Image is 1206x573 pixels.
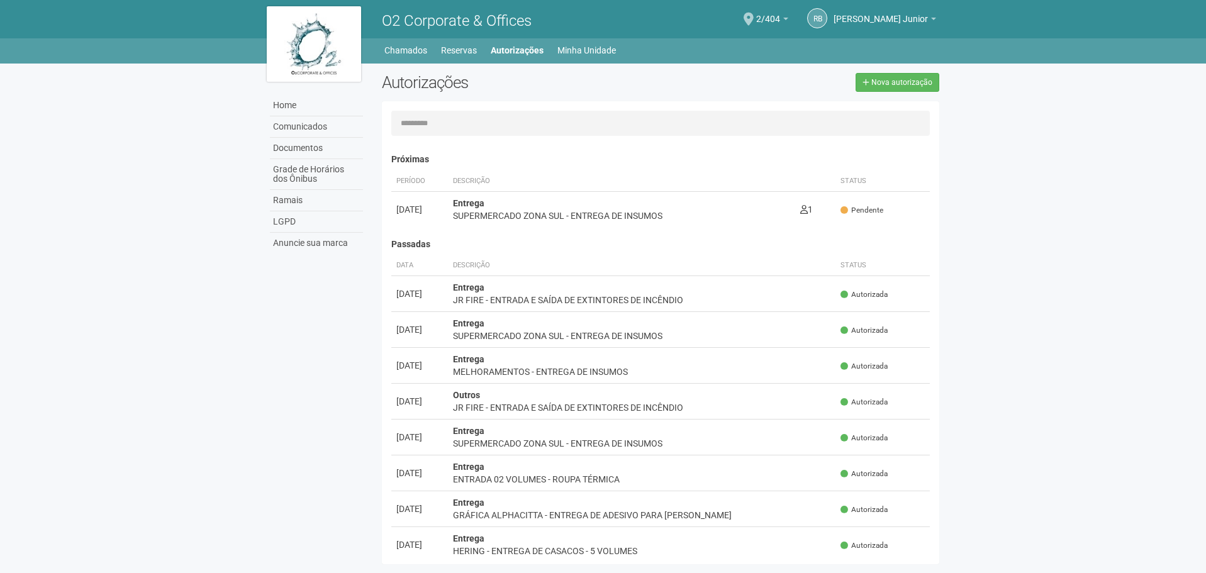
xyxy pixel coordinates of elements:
th: Data [391,255,448,276]
a: Documentos [270,138,363,159]
strong: Entrega [453,462,484,472]
a: Home [270,95,363,116]
th: Status [835,171,930,192]
div: [DATE] [396,203,443,216]
a: Autorizações [491,42,544,59]
span: Autorizada [840,433,888,443]
th: Descrição [448,255,836,276]
span: Autorizada [840,469,888,479]
div: JR FIRE - ENTRADA E SAÍDA DE EXTINTORES DE INCÊNDIO [453,294,831,306]
div: MELHORAMENTOS - ENTREGA DE INSUMOS [453,365,831,378]
span: Autorizada [840,397,888,408]
img: logo.jpg [267,6,361,82]
div: ENTRADA 02 VOLUMES - ROUPA TÉRMICA [453,473,831,486]
span: O2 Corporate & Offices [382,12,532,30]
a: Ramais [270,190,363,211]
span: 2/404 [756,2,780,24]
span: 1 [800,204,813,214]
a: Grade de Horários dos Ônibus [270,159,363,190]
a: Minha Unidade [557,42,616,59]
a: Anuncie sua marca [270,233,363,253]
div: HERING - ENTREGA DE CASACOS - 5 VOLUMES [453,545,831,557]
h2: Autorizações [382,73,651,92]
span: Autorizada [840,325,888,336]
span: Autorizada [840,361,888,372]
a: Comunicados [270,116,363,138]
span: Nova autorização [871,78,932,87]
div: [DATE] [396,538,443,551]
strong: Entrega [453,318,484,328]
div: SUPERMERCADO ZONA SUL - ENTREGA DE INSUMOS [453,437,831,450]
span: Autorizada [840,289,888,300]
h4: Passadas [391,240,930,249]
span: Autorizada [840,504,888,515]
div: [DATE] [396,503,443,515]
span: Autorizada [840,540,888,551]
div: [DATE] [396,323,443,336]
a: Chamados [384,42,427,59]
a: 2/404 [756,16,788,26]
div: [DATE] [396,359,443,372]
span: Pendente [840,205,883,216]
th: Período [391,171,448,192]
strong: Entrega [453,354,484,364]
th: Descrição [448,171,795,192]
div: SUPERMERCADO ZONA SUL - ENTREGA DE INSUMOS [453,330,831,342]
strong: Entrega [453,198,484,208]
a: Reservas [441,42,477,59]
h4: Próximas [391,155,930,164]
strong: Entrega [453,282,484,292]
th: Status [835,255,930,276]
div: GRÁFICA ALPHACITTA - ENTREGA DE ADESIVO PARA [PERSON_NAME] [453,509,831,521]
a: [PERSON_NAME] Junior [834,16,936,26]
a: RB [807,8,827,28]
div: [DATE] [396,431,443,443]
strong: Entrega [453,498,484,508]
strong: Entrega [453,533,484,543]
div: SUPERMERCADO ZONA SUL - ENTREGA DE INSUMOS [453,209,790,222]
a: Nova autorização [856,73,939,92]
div: JR FIRE - ENTRADA E SAÍDA DE EXTINTORES DE INCÊNDIO [453,401,831,414]
span: Raul Barrozo da Motta Junior [834,2,928,24]
div: [DATE] [396,287,443,300]
div: [DATE] [396,395,443,408]
strong: Outros [453,390,480,400]
div: [DATE] [396,467,443,479]
strong: Entrega [453,426,484,436]
a: LGPD [270,211,363,233]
